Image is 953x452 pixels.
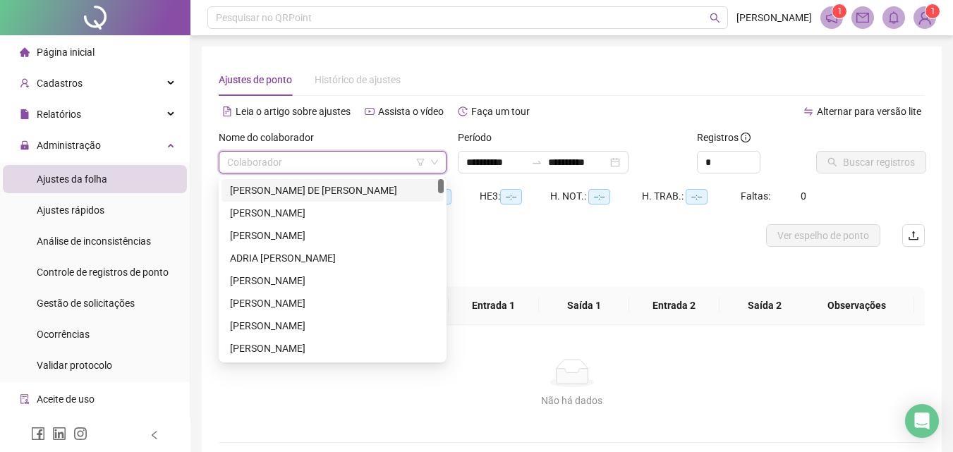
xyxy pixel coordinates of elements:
[230,295,435,311] div: [PERSON_NAME]
[801,190,806,202] span: 0
[31,427,45,441] span: facebook
[930,6,935,16] span: 1
[37,109,81,120] span: Relatórios
[37,204,104,216] span: Ajustes rápidos
[799,286,914,325] th: Observações
[221,314,444,337] div: AIDIL PEREIRA COSTA
[221,202,444,224] div: ADLY KEROLYN SANTOS OLIVEIRA
[230,341,435,356] div: [PERSON_NAME]
[150,430,159,440] span: left
[37,298,135,309] span: Gestão de solicitações
[458,130,501,145] label: Período
[887,11,900,24] span: bell
[219,130,323,145] label: Nome do colaborador
[837,6,842,16] span: 1
[20,47,30,57] span: home
[766,224,880,247] button: Ver espelho de ponto
[37,47,95,58] span: Página inicial
[37,267,169,278] span: Controle de registros de ponto
[531,157,542,168] span: to
[736,10,812,25] span: [PERSON_NAME]
[914,7,935,28] img: 90545
[588,189,610,204] span: --:--
[925,4,940,18] sup: Atualize o seu contato no menu Meus Dados
[365,106,375,116] span: youtube
[817,106,921,117] span: Alternar para versão lite
[221,179,444,202] div: ADELINE CAJAIBA DE NOVAIS MORENO
[221,247,444,269] div: ADRIA LIBORIO RIBEIRO
[37,393,95,405] span: Aceite de uso
[315,74,401,85] span: Histórico de ajustes
[230,318,435,334] div: [PERSON_NAME]
[37,173,107,185] span: Ajustes da folha
[37,140,101,151] span: Administração
[37,329,90,340] span: Ocorrências
[908,230,919,241] span: upload
[480,188,550,204] div: HE 3:
[230,228,435,243] div: [PERSON_NAME]
[230,205,435,221] div: [PERSON_NAME]
[550,188,642,204] div: H. NOT.:
[720,286,810,325] th: Saída 2
[825,11,838,24] span: notification
[697,130,751,145] span: Registros
[236,106,351,117] span: Leia o artigo sobre ajustes
[458,106,468,116] span: history
[416,158,425,166] span: filter
[500,189,522,204] span: --:--
[430,158,439,166] span: down
[52,427,66,441] span: linkedin
[230,273,435,288] div: [PERSON_NAME]
[686,189,708,204] span: --:--
[471,106,530,117] span: Faça um tour
[20,78,30,88] span: user-add
[230,183,435,198] div: [PERSON_NAME] DE [PERSON_NAME]
[221,292,444,314] div: AIDÊ DA SILVA SOUZA
[37,78,83,89] span: Cadastros
[832,4,846,18] sup: 1
[20,109,30,119] span: file
[221,224,444,247] div: ADNA DA SILVA ROCHA
[856,11,869,24] span: mail
[37,360,112,371] span: Validar protocolo
[905,404,939,438] div: Open Intercom Messenger
[741,190,772,202] span: Faltas:
[816,151,926,173] button: Buscar registros
[73,427,87,441] span: instagram
[219,74,292,85] span: Ajustes de ponto
[222,106,232,116] span: file-text
[221,269,444,292] div: ADRIANA MATOS DOS SANTOS SILVA
[642,188,741,204] div: H. TRAB.:
[449,286,539,325] th: Entrada 1
[629,286,720,325] th: Entrada 2
[378,106,444,117] span: Assista o vídeo
[531,157,542,168] span: swap-right
[236,393,908,408] div: Não há dados
[741,133,751,142] span: info-circle
[20,140,30,150] span: lock
[803,106,813,116] span: swap
[710,13,720,23] span: search
[221,337,444,360] div: ALANA GLEYCE LOPES DE OLIVEIRA FILINTRO
[539,286,629,325] th: Saída 1
[230,250,435,266] div: ADRIA [PERSON_NAME]
[811,298,903,313] span: Observações
[20,394,30,404] span: audit
[37,236,151,247] span: Análise de inconsistências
